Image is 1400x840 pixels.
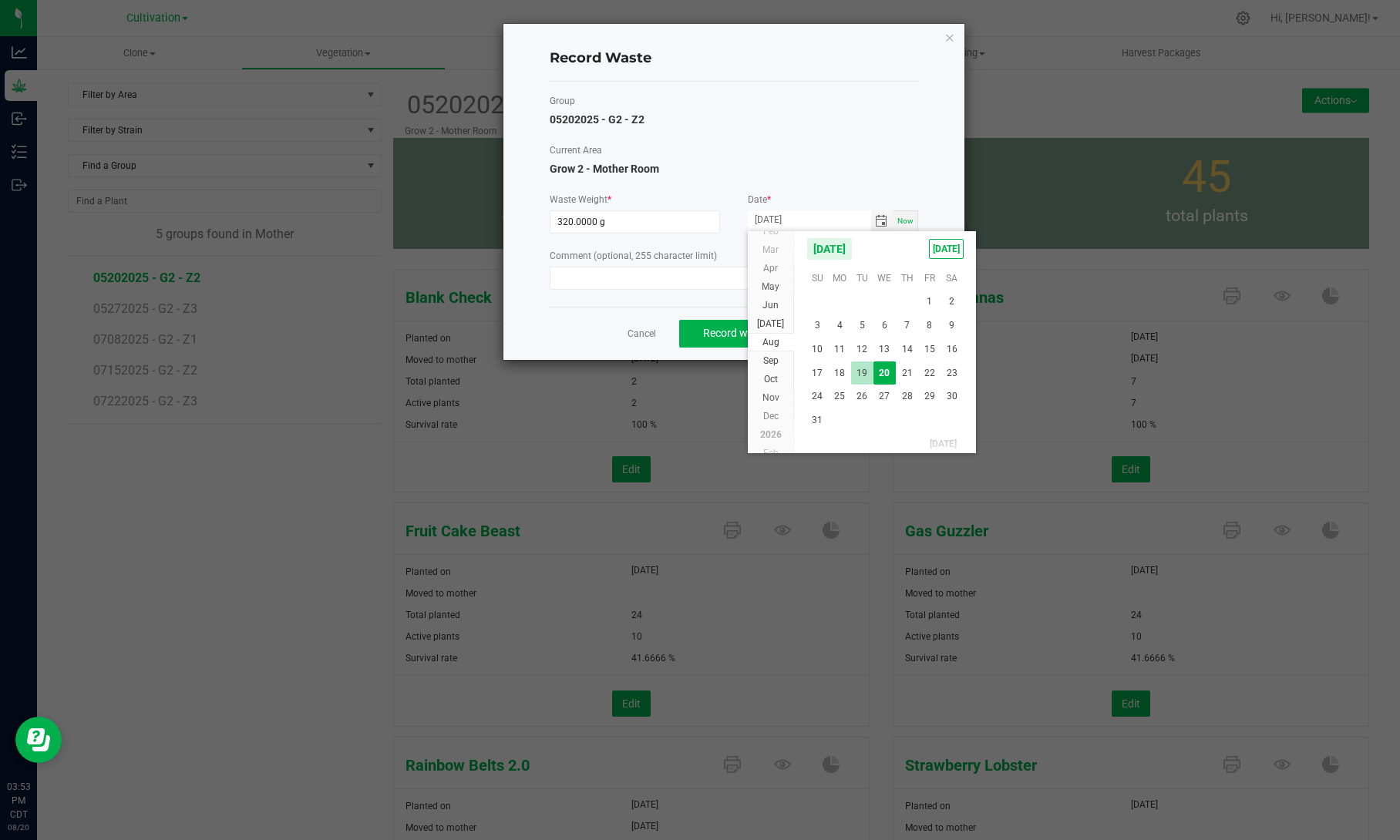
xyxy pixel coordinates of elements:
[851,385,873,408] td: Tuesday, August 26, 2025
[897,217,914,225] span: Now
[851,338,873,361] td: Tuesday, August 12, 2025
[763,263,778,274] span: Apr
[703,327,816,339] span: Record waste for group
[806,237,853,260] span: [DATE]
[929,239,964,259] span: [DATE]
[851,338,873,361] span: 12
[851,267,873,290] th: Tu
[763,448,779,459] span: Feb
[760,429,782,440] span: 2026
[941,290,963,314] td: Saturday, August 2, 2025
[873,314,896,338] td: Wednesday, August 6, 2025
[763,355,779,366] span: Sep
[896,385,918,408] span: 28
[873,361,896,385] td: Wednesday, August 20, 2025
[941,361,963,385] td: Saturday, August 23, 2025
[15,717,62,763] iframe: Resource center
[628,328,656,341] a: Cancel
[806,267,829,290] th: Su
[941,267,963,290] th: Sa
[762,392,779,403] span: Nov
[806,338,829,361] span: 10
[763,411,779,422] span: Dec
[896,314,918,338] span: 7
[941,385,963,408] td: Saturday, August 30, 2025
[918,385,941,408] td: Friday, August 29, 2025
[873,267,896,290] th: We
[941,290,963,314] span: 2
[829,314,851,338] span: 4
[550,163,659,175] span: Grow 2 - Mother Room
[806,432,964,455] th: [DATE]
[941,361,963,385] span: 23
[851,361,873,385] td: Tuesday, August 19, 2025
[941,338,963,361] span: 16
[748,193,918,207] label: Date
[762,300,779,311] span: Jun
[941,314,963,338] td: Saturday, August 9, 2025
[918,290,941,314] span: 1
[757,318,784,329] span: [DATE]
[550,94,918,108] label: Group
[918,338,941,361] td: Friday, August 15, 2025
[851,314,873,338] span: 5
[851,314,873,338] td: Tuesday, August 5, 2025
[896,361,918,385] span: 21
[896,267,918,290] th: Th
[896,338,918,361] span: 14
[550,49,918,69] h4: Record Waste
[941,385,963,408] span: 30
[941,314,963,338] span: 9
[918,361,941,385] span: 22
[829,385,851,408] td: Monday, August 25, 2025
[896,314,918,338] td: Thursday, August 7, 2025
[918,267,941,290] th: Fr
[806,385,829,408] td: Sunday, August 24, 2025
[762,281,779,292] span: May
[918,385,941,408] span: 29
[873,338,896,361] td: Wednesday, August 13, 2025
[806,314,829,338] span: 3
[829,267,851,290] th: Mo
[829,338,851,361] td: Monday, August 11, 2025
[829,338,851,361] span: 11
[806,408,829,432] span: 31
[806,361,829,385] td: Sunday, August 17, 2025
[918,314,941,338] span: 8
[806,408,829,432] td: Sunday, August 31, 2025
[550,113,644,126] span: 05202025 - G2 - Z2
[873,314,896,338] span: 6
[829,314,851,338] td: Monday, August 4, 2025
[829,385,851,408] span: 25
[873,385,896,408] td: Wednesday, August 27, 2025
[941,338,963,361] td: Saturday, August 16, 2025
[918,290,941,314] td: Friday, August 1, 2025
[896,338,918,361] td: Thursday, August 14, 2025
[806,385,829,408] span: 24
[873,361,896,385] span: 20
[873,338,896,361] span: 13
[762,337,779,348] span: Aug
[829,361,851,385] span: 18
[550,143,918,157] label: Current Area
[806,314,829,338] td: Sunday, August 3, 2025
[748,210,871,230] input: Date
[851,385,873,408] span: 26
[550,193,720,207] label: Waste Weight
[764,374,778,385] span: Oct
[896,361,918,385] td: Thursday, August 21, 2025
[806,338,829,361] td: Sunday, August 10, 2025
[871,210,894,232] span: Toggle calendar
[896,385,918,408] td: Thursday, August 28, 2025
[918,314,941,338] td: Friday, August 8, 2025
[806,361,829,385] span: 17
[762,244,779,255] span: Mar
[918,361,941,385] td: Friday, August 22, 2025
[763,226,779,237] span: Feb
[918,338,941,361] span: 15
[851,361,873,385] span: 19
[873,385,896,408] span: 27
[829,361,851,385] td: Monday, August 18, 2025
[550,249,918,263] label: Comment (optional, 255 character limit)
[679,320,840,348] button: Record waste for group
